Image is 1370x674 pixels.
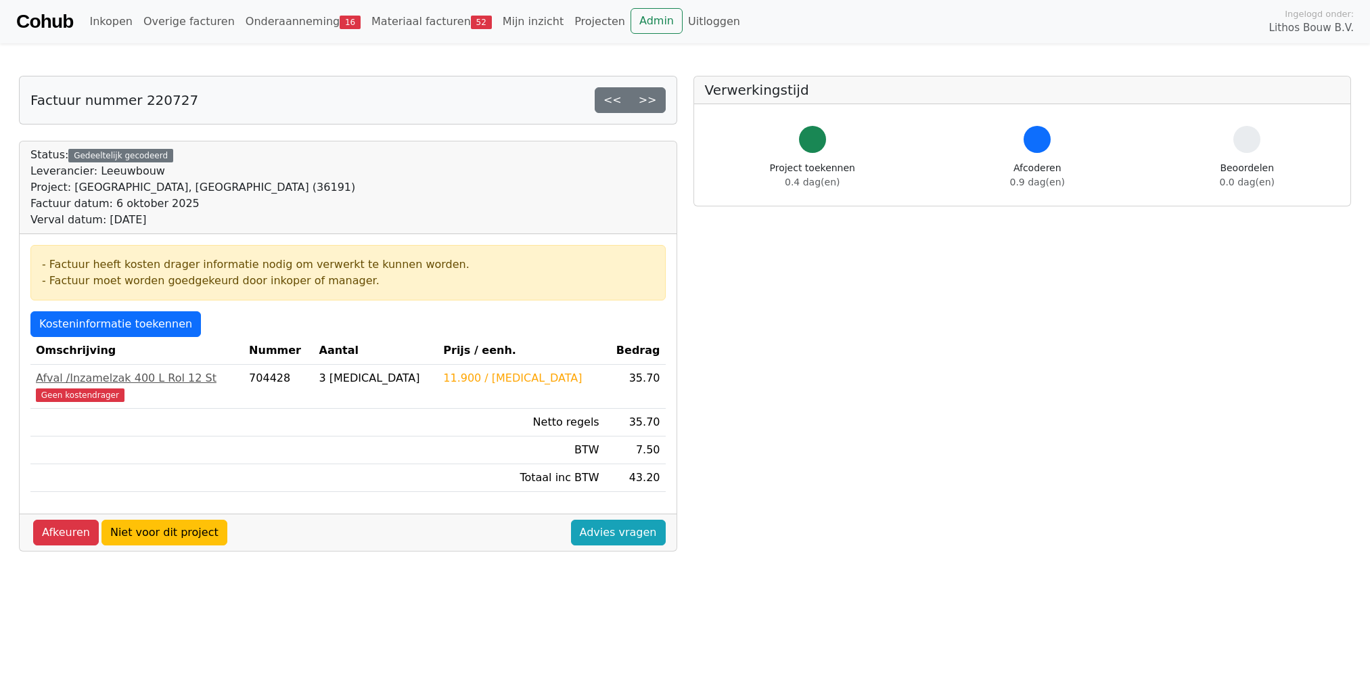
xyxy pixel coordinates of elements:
[30,212,355,228] div: Verval datum: [DATE]
[595,87,631,113] a: <<
[340,16,361,29] span: 16
[42,256,654,273] div: - Factuur heeft kosten drager informatie nodig om verwerkt te kunnen worden.
[497,8,570,35] a: Mijn inzicht
[770,161,855,189] div: Project toekennen
[605,409,666,436] td: 35.70
[366,8,497,35] a: Materiaal facturen52
[605,464,666,492] td: 43.20
[240,8,366,35] a: Onderaanneming16
[68,149,173,162] div: Gedeeltelijk gecodeerd
[1010,161,1065,189] div: Afcoderen
[30,196,355,212] div: Factuur datum: 6 oktober 2025
[30,337,244,365] th: Omschrijving
[30,92,198,108] h5: Factuur nummer 220727
[438,409,604,436] td: Netto regels
[605,436,666,464] td: 7.50
[438,464,604,492] td: Totaal inc BTW
[443,370,599,386] div: 11.900 / [MEDICAL_DATA]
[1220,177,1275,187] span: 0.0 dag(en)
[30,179,355,196] div: Project: [GEOGRAPHIC_DATA], [GEOGRAPHIC_DATA] (36191)
[42,273,654,289] div: - Factuur moet worden goedgekeurd door inkoper of manager.
[571,520,666,545] a: Advies vragen
[84,8,137,35] a: Inkopen
[605,337,666,365] th: Bedrag
[16,5,73,38] a: Cohub
[30,163,355,179] div: Leverancier: Leeuwbouw
[36,388,124,402] span: Geen kostendrager
[438,436,604,464] td: BTW
[630,87,666,113] a: >>
[1269,20,1354,36] span: Lithos Bouw B.V.
[1220,161,1275,189] div: Beoordelen
[785,177,840,187] span: 0.4 dag(en)
[33,520,99,545] a: Afkeuren
[244,337,313,365] th: Nummer
[138,8,240,35] a: Overige facturen
[1010,177,1065,187] span: 0.9 dag(en)
[705,82,1340,98] h5: Verwerkingstijd
[314,337,438,365] th: Aantal
[36,370,238,403] a: Afval /Inzamelzak 400 L Rol 12 StGeen kostendrager
[30,147,355,228] div: Status:
[1285,7,1354,20] span: Ingelogd onder:
[471,16,492,29] span: 52
[605,365,666,409] td: 35.70
[683,8,746,35] a: Uitloggen
[36,370,238,386] div: Afval /Inzamelzak 400 L Rol 12 St
[631,8,683,34] a: Admin
[438,337,604,365] th: Prijs / eenh.
[319,370,433,386] div: 3 [MEDICAL_DATA]
[244,365,313,409] td: 704428
[30,311,201,337] a: Kosteninformatie toekennen
[101,520,227,545] a: Niet voor dit project
[569,8,631,35] a: Projecten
